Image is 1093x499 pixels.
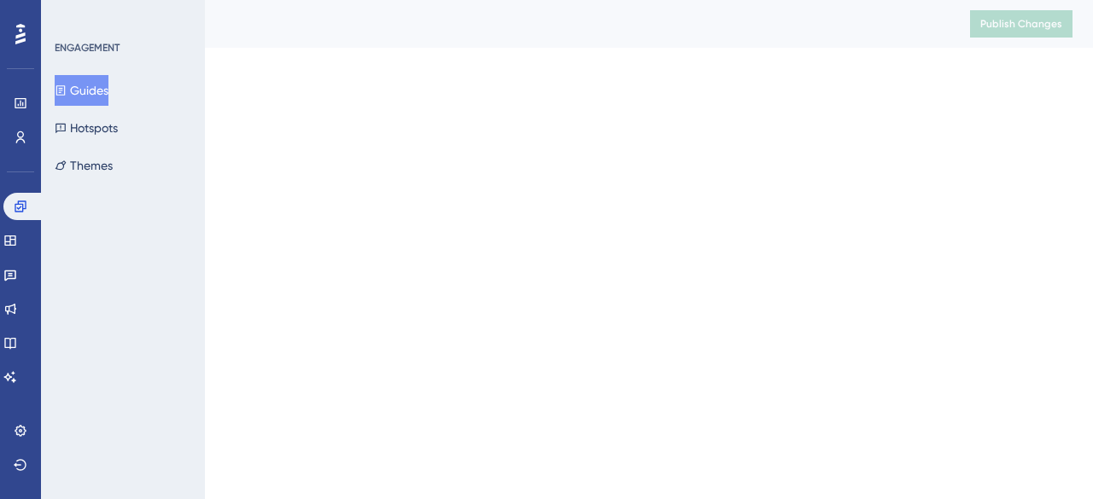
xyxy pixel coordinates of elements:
[980,17,1062,31] span: Publish Changes
[970,10,1073,38] button: Publish Changes
[55,41,120,55] div: ENGAGEMENT
[55,150,113,181] button: Themes
[55,113,118,143] button: Hotspots
[55,75,108,106] button: Guides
